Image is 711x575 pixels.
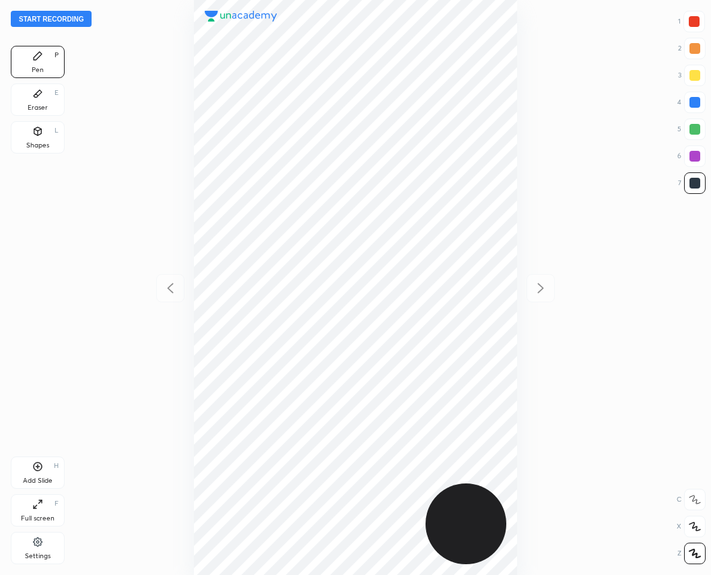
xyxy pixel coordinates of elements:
div: Full screen [21,515,55,522]
div: 5 [677,119,706,140]
div: 6 [677,145,706,167]
div: F [55,500,59,507]
div: Add Slide [23,477,53,484]
div: 2 [678,38,706,59]
div: C [677,489,706,510]
div: Z [677,543,706,564]
div: 7 [678,172,706,194]
div: E [55,90,59,96]
div: 4 [677,92,706,113]
div: P [55,52,59,59]
div: 3 [678,65,706,86]
div: 1 [678,11,705,32]
div: H [54,463,59,469]
div: Eraser [28,104,48,111]
button: Start recording [11,11,92,27]
div: Pen [32,67,44,73]
div: Shapes [26,142,49,149]
img: logo.38c385cc.svg [205,11,277,22]
div: Settings [25,553,50,560]
div: X [677,516,706,537]
div: L [55,127,59,134]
